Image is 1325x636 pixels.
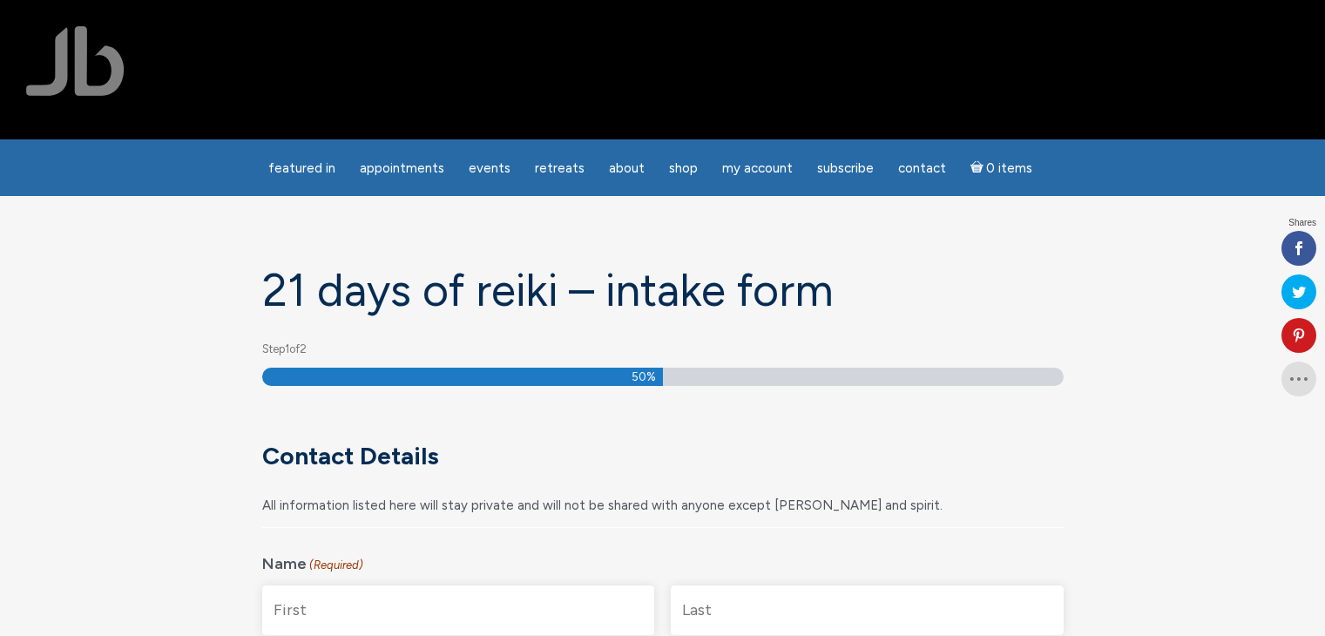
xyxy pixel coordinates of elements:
span: 0 items [986,162,1032,175]
span: (Required) [308,552,363,579]
h1: 21 days of Reiki – Intake form [262,266,1064,315]
a: About [598,152,655,186]
a: Subscribe [807,152,884,186]
span: Shares [1288,219,1316,227]
img: Jamie Butler. The Everyday Medium [26,26,125,96]
input: First [262,585,655,635]
span: About [609,160,645,176]
span: 50% [632,368,656,386]
span: Shop [669,160,698,176]
span: 1 [285,342,289,355]
a: Events [458,152,521,186]
input: Last [671,585,1064,635]
span: Retreats [535,160,585,176]
span: My Account [722,160,793,176]
span: Appointments [360,160,444,176]
a: Retreats [524,152,595,186]
p: Step of [262,336,1064,363]
a: Contact [888,152,957,186]
legend: Name [262,542,1064,579]
a: Cart0 items [960,150,1044,186]
a: Appointments [349,152,455,186]
span: featured in [268,160,335,176]
span: 2 [300,342,307,355]
span: Contact [898,160,946,176]
span: Events [469,160,510,176]
a: My Account [712,152,803,186]
i: Cart [970,160,987,176]
h3: Contact Details [262,442,1050,471]
a: Shop [659,152,708,186]
div: All information listed here will stay private and will not be shared with anyone except [PERSON_N... [262,481,1050,519]
span: Subscribe [817,160,874,176]
a: featured in [258,152,346,186]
